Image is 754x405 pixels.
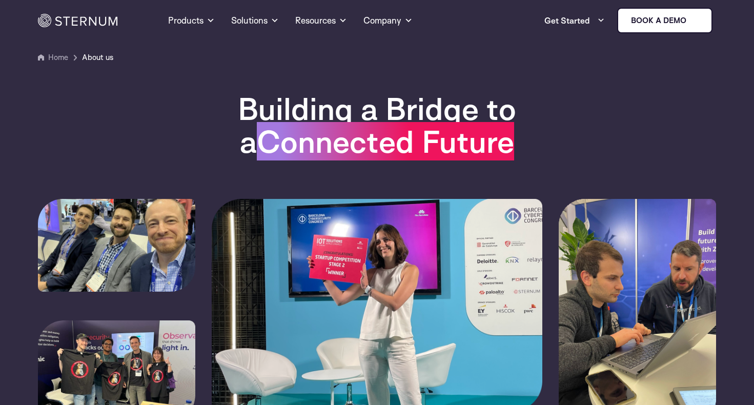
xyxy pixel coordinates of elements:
[231,2,279,39] a: Solutions
[48,52,68,62] a: Home
[295,2,347,39] a: Resources
[168,2,215,39] a: Products
[257,122,514,160] span: Connected Future
[544,10,605,31] a: Get Started
[363,2,413,39] a: Company
[617,8,712,33] a: Book a demo
[82,51,113,64] span: About us
[178,92,576,158] h1: Building a Bridge to a
[690,16,699,25] img: sternum iot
